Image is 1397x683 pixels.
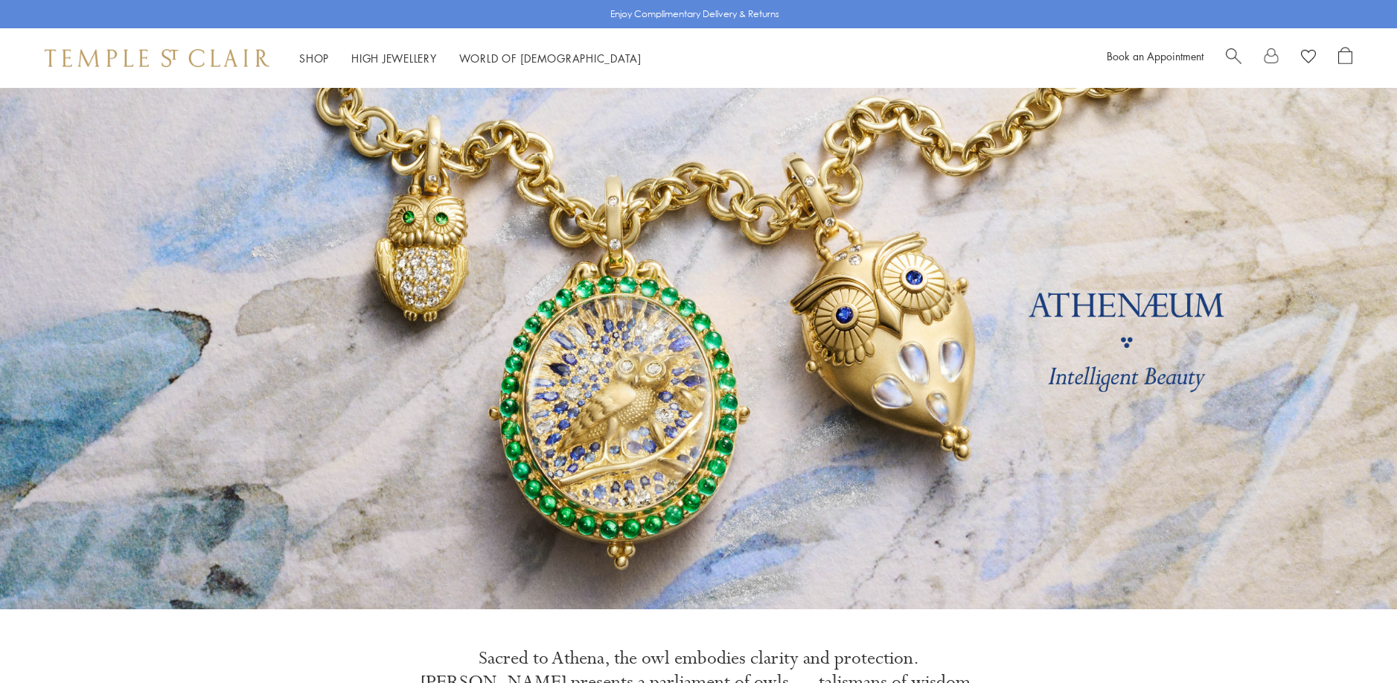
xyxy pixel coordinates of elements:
[1301,47,1316,69] a: View Wishlist
[610,7,779,22] p: Enjoy Complimentary Delivery & Returns
[1338,47,1352,69] a: Open Shopping Bag
[1107,48,1203,63] a: Book an Appointment
[299,51,329,66] a: ShopShop
[459,51,642,66] a: World of [DEMOGRAPHIC_DATA]World of [DEMOGRAPHIC_DATA]
[299,49,642,68] nav: Main navigation
[1226,47,1241,69] a: Search
[351,51,437,66] a: High JewelleryHigh Jewellery
[45,49,269,67] img: Temple St. Clair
